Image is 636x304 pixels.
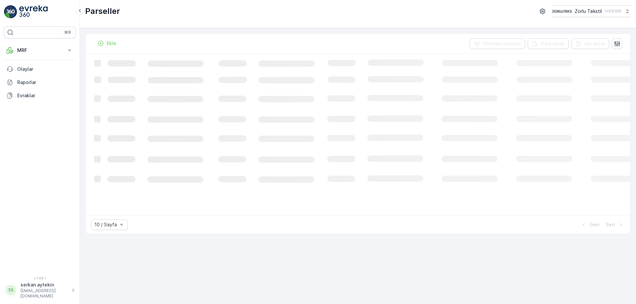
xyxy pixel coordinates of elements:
[17,92,73,99] p: Evraklar
[4,282,76,299] button: SSserkan.aytekin[EMAIL_ADDRESS][DOMAIN_NAME]
[4,5,17,19] img: logo
[21,282,68,288] p: serkan.aytekin
[4,63,76,76] a: Olaylar
[585,40,605,47] p: İçe aktar
[107,40,116,47] p: Ekle
[85,6,120,17] p: Parseller
[483,40,521,47] p: Filtreleri temizle
[17,66,73,72] p: Olaylar
[470,38,525,49] button: Filtreleri temizle
[541,40,565,47] p: Dışa aktar
[4,276,76,280] span: v 1.48.1
[6,285,16,295] div: SS
[580,221,600,229] button: Geri
[575,8,602,15] p: Zorlu Tekstil
[19,5,48,19] img: logo_light-DOdMpM7g.png
[95,39,119,47] button: Ekle
[606,221,625,229] button: İleri
[590,221,600,228] p: Geri
[552,5,631,17] button: Zorlu Tekstil(+03:00)
[605,9,621,14] p: ( +03:00 )
[552,8,572,15] img: 6-1-9-3_wQBzyll.png
[4,76,76,89] a: Raporlar
[606,221,615,228] p: İleri
[17,47,62,54] p: MRF
[571,38,609,49] button: İçe aktar
[64,30,71,35] p: ⌘B
[21,288,68,299] p: [EMAIL_ADDRESS][DOMAIN_NAME]
[528,38,569,49] button: Dışa aktar
[4,89,76,102] a: Evraklar
[17,79,73,86] p: Raporlar
[4,44,76,57] button: MRF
